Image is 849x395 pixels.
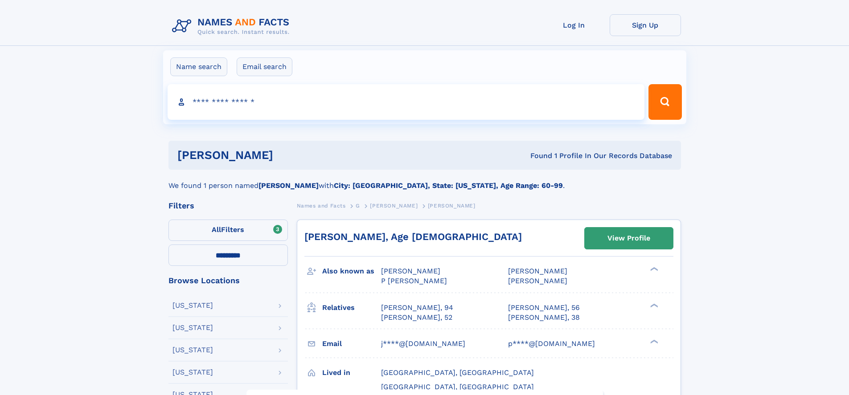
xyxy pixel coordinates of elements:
[168,170,681,191] div: We found 1 person named with .
[356,200,360,211] a: G
[585,228,673,249] a: View Profile
[168,14,297,38] img: Logo Names and Facts
[648,266,659,272] div: ❯
[334,181,563,190] b: City: [GEOGRAPHIC_DATA], State: [US_STATE], Age Range: 60-99
[381,303,453,313] a: [PERSON_NAME], 94
[356,203,360,209] span: G
[538,14,610,36] a: Log In
[370,203,418,209] span: [PERSON_NAME]
[297,200,346,211] a: Names and Facts
[381,277,447,285] span: P [PERSON_NAME]
[381,368,534,377] span: [GEOGRAPHIC_DATA], [GEOGRAPHIC_DATA]
[508,277,567,285] span: [PERSON_NAME]
[402,151,672,161] div: Found 1 Profile In Our Records Database
[381,313,452,322] a: [PERSON_NAME], 52
[168,220,288,241] label: Filters
[648,302,659,308] div: ❯
[322,365,381,380] h3: Lived in
[648,84,681,120] button: Search Button
[177,150,402,161] h1: [PERSON_NAME]
[428,203,476,209] span: [PERSON_NAME]
[322,300,381,315] h3: Relatives
[322,336,381,351] h3: Email
[168,277,288,285] div: Browse Locations
[212,225,221,234] span: All
[648,338,659,344] div: ❯
[237,57,292,76] label: Email search
[322,264,381,279] h3: Also known as
[607,228,650,248] div: View Profile
[381,267,440,275] span: [PERSON_NAME]
[168,84,645,120] input: search input
[610,14,681,36] a: Sign Up
[172,369,213,376] div: [US_STATE]
[170,57,227,76] label: Name search
[172,324,213,331] div: [US_STATE]
[508,313,580,322] a: [PERSON_NAME], 38
[381,383,534,391] span: [GEOGRAPHIC_DATA], [GEOGRAPHIC_DATA]
[168,202,288,210] div: Filters
[370,200,418,211] a: [PERSON_NAME]
[508,303,580,313] a: [PERSON_NAME], 56
[304,231,522,242] a: [PERSON_NAME], Age [DEMOGRAPHIC_DATA]
[508,267,567,275] span: [PERSON_NAME]
[172,346,213,354] div: [US_STATE]
[172,302,213,309] div: [US_STATE]
[258,181,319,190] b: [PERSON_NAME]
